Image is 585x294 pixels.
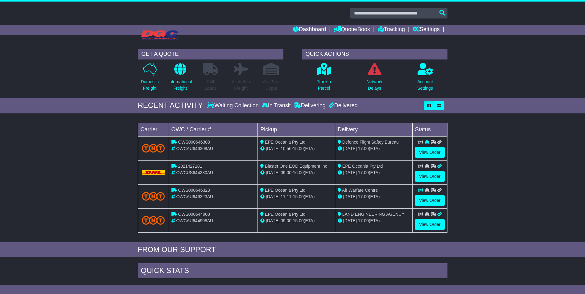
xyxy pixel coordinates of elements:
a: InternationalFreight [168,63,192,95]
span: 15:00 [293,194,304,199]
span: Air Warfare Centre [342,188,378,193]
span: 17:00 [358,170,369,175]
span: EPE Oceania Pty Ltd [265,188,306,193]
div: - (ETA) [260,169,332,176]
a: Quote/Book [334,25,370,35]
p: International Freight [168,79,192,92]
p: Domestic Freight [141,79,159,92]
span: OWCAU646323AU [176,194,213,199]
span: [DATE] [343,146,357,151]
td: Pickup [258,123,335,136]
span: Blaster One EOD Equipment Inc [265,164,327,169]
a: Settings [413,25,440,35]
span: [DATE] [343,170,357,175]
a: View Order [415,219,445,230]
span: EPE Oceania Pty Ltd [265,212,306,217]
p: Air / Sea Depot [263,79,280,92]
p: Full Loads [203,79,218,92]
div: Waiting Collection [207,102,260,109]
a: NetworkDelays [366,63,383,95]
span: 11:11 [281,194,291,199]
a: View Order [415,171,445,182]
span: [DATE] [343,194,357,199]
span: OWS000644908 [178,212,210,217]
p: Track a Parcel [317,79,331,92]
div: Delivered [327,102,358,109]
div: RECENT ACTIVITY - [138,101,208,110]
p: Account Settings [417,79,433,92]
a: DomesticFreight [140,63,159,95]
img: TNT_Domestic.png [142,144,165,152]
td: Status [412,123,447,136]
span: 09:00 [281,170,291,175]
div: FROM OUR SUPPORT [138,245,447,254]
div: GET A QUOTE [138,49,283,59]
span: OWCAU646308AU [176,146,213,151]
img: TNT_Domestic.png [142,192,165,200]
span: 17:00 [358,218,369,223]
a: Tracking [378,25,405,35]
div: (ETA) [338,194,410,200]
td: Delivery [335,123,412,136]
div: - (ETA) [260,145,332,152]
span: [DATE] [266,218,279,223]
span: OWS000646323 [178,188,210,193]
span: EPE Oceania Pty Ltd [265,140,306,145]
p: Air & Sea Freight [232,79,250,92]
div: In Transit [260,102,292,109]
a: AccountSettings [417,63,433,95]
div: Delivering [292,102,327,109]
span: [DATE] [266,146,279,151]
img: TNT_Domestic.png [142,216,165,224]
a: View Order [415,147,445,158]
a: Dashboard [293,25,326,35]
span: 09:00 [281,218,291,223]
p: Network Delays [367,79,382,92]
span: [DATE] [343,218,357,223]
span: [DATE] [266,194,279,199]
div: (ETA) [338,218,410,224]
td: Carrier [138,123,169,136]
div: - (ETA) [260,218,332,224]
a: Track aParcel [316,63,331,95]
a: View Order [415,195,445,206]
span: EPE Oceania Pty Ltd [342,164,383,169]
span: Defence Flight Saftey Bureau [342,140,399,145]
span: 16:00 [293,170,304,175]
span: 2021427181 [178,164,202,169]
img: DHL.png [142,170,165,175]
span: [DATE] [266,170,279,175]
div: (ETA) [338,169,410,176]
span: OWCAU644908AU [176,218,213,223]
div: (ETA) [338,145,410,152]
div: Quick Stats [138,263,447,280]
span: OWCUS644380AU [176,170,213,175]
span: LAND ENGINEERING AGENCY [342,212,405,217]
div: - (ETA) [260,194,332,200]
span: 15:00 [293,218,304,223]
span: 17:00 [358,146,369,151]
span: 17:00 [358,194,369,199]
td: OWC / Carrier # [169,123,258,136]
div: QUICK ACTIONS [302,49,447,59]
span: 10:56 [281,146,291,151]
span: 15:00 [293,146,304,151]
span: OWS000646308 [178,140,210,145]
